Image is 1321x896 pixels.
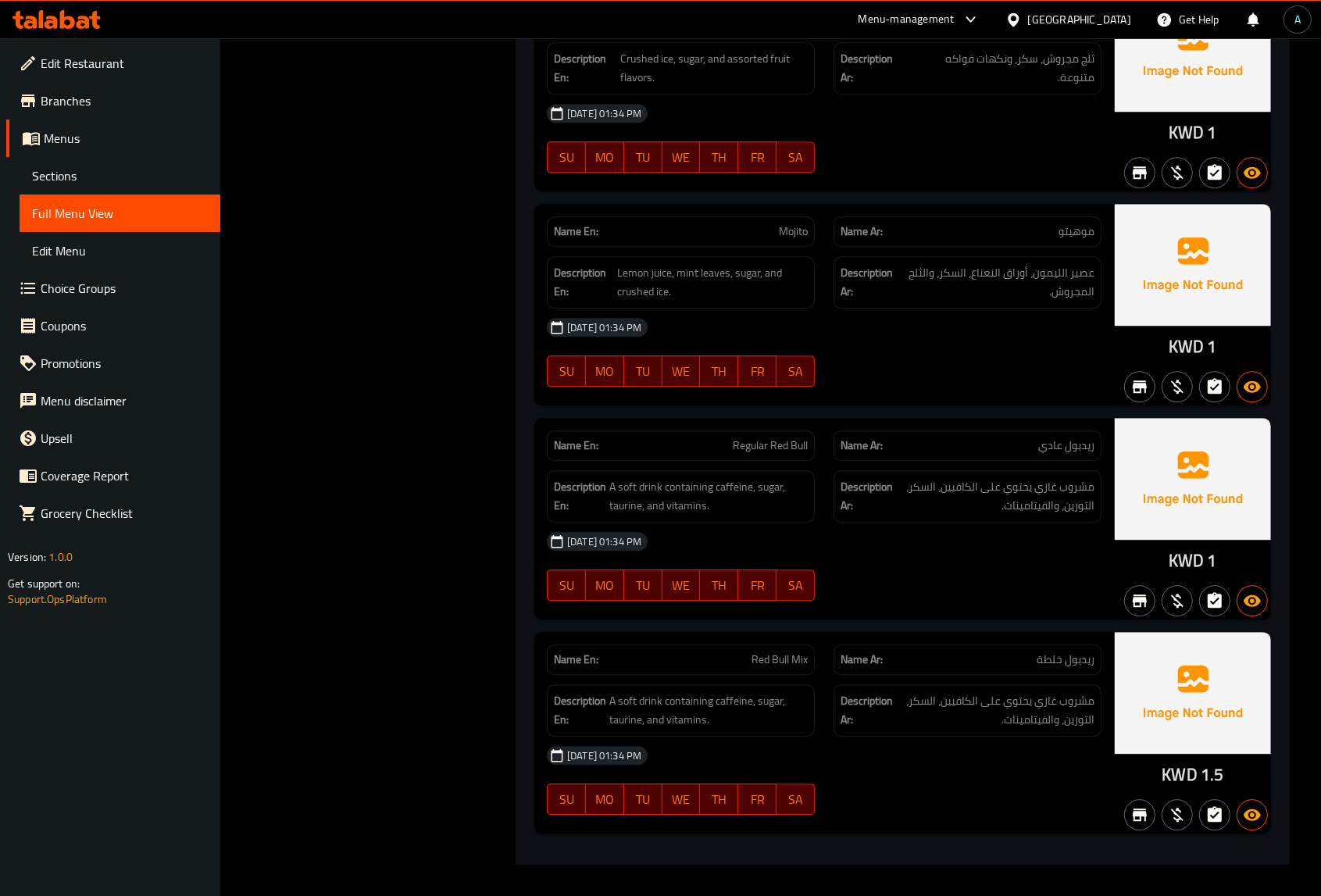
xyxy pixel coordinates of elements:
span: Menus [44,129,208,148]
span: TU [630,146,656,169]
span: WE [669,788,694,811]
span: MO [592,788,618,811]
span: A soft drink containing caffeine, sugar, taurine, and vitamins. [609,691,808,730]
img: Ae5nvW7+0k+MAAAAAElFTkSuQmCC [1115,418,1271,540]
button: SU [547,141,586,173]
button: TH [700,141,738,173]
button: Not has choices [1199,585,1230,616]
button: TH [700,784,738,815]
button: Available [1237,585,1268,616]
span: 1 [1208,331,1217,362]
button: SA [777,355,815,387]
div: [GEOGRAPHIC_DATA] [1028,11,1131,28]
span: WE [669,360,694,383]
button: Available [1237,799,1268,830]
strong: Description En: [554,691,606,730]
button: WE [662,569,701,601]
strong: Name Ar: [841,223,883,240]
span: Edit Restaurant [41,54,208,73]
strong: Name En: [554,437,598,454]
span: [DATE] 01:34 PM [561,534,648,549]
button: FR [738,355,777,387]
strong: Description Ar: [841,691,893,730]
a: Edit Menu [20,232,220,270]
button: SU [547,355,586,387]
span: Crushed ice, sugar, and assorted fruit flavors. [620,49,808,87]
span: Grocery Checklist [41,504,208,523]
strong: Description En: [554,477,606,516]
span: ثلج مجروش، سكر، ونكهات فواكه متنوعة. [909,49,1094,87]
span: TU [630,788,656,811]
span: ريدبول خلطة [1037,651,1094,668]
button: Not branch specific item [1124,585,1155,616]
button: Available [1237,371,1268,402]
a: Choice Groups [6,270,220,307]
button: Not has choices [1199,371,1230,402]
span: Menu disclaimer [41,391,208,410]
button: WE [662,784,701,815]
span: Choice Groups [41,279,208,298]
a: Full Menu View [20,195,220,232]
button: Purchased item [1162,371,1193,402]
span: WE [669,146,694,169]
span: SU [554,788,580,811]
span: ريدبول عادي [1038,437,1094,454]
strong: Description Ar: [841,263,897,302]
strong: Name Ar: [841,437,883,454]
span: Red Bull Mix [752,651,808,668]
span: Promotions [41,354,208,373]
a: Coverage Report [6,457,220,494]
a: Edit Restaurant [6,45,220,82]
span: KWD [1162,759,1198,790]
button: FR [738,569,777,601]
button: SA [777,141,815,173]
span: MO [592,146,618,169]
strong: Description Ar: [841,477,893,516]
span: Coupons [41,316,208,335]
span: 1.5 [1201,759,1223,790]
strong: Description En: [554,263,614,302]
span: 1.0.0 [48,547,73,567]
span: [DATE] 01:34 PM [561,106,648,121]
button: MO [586,141,624,173]
button: TU [624,355,662,387]
span: SA [783,360,809,383]
span: Mojito [779,223,808,240]
span: Get support on: [8,573,80,594]
span: KWD [1169,545,1204,576]
button: MO [586,355,624,387]
span: TH [706,360,732,383]
button: Not branch specific item [1124,157,1155,188]
a: Branches [6,82,220,120]
strong: Description En: [554,49,617,87]
button: TU [624,569,662,601]
button: WE [662,141,701,173]
span: TH [706,146,732,169]
span: Coverage Report [41,466,208,485]
span: KWD [1169,117,1204,148]
button: MO [586,784,624,815]
span: Regular Red Bull [733,437,808,454]
strong: Name En: [554,223,598,240]
span: TU [630,360,656,383]
span: عصير الليمون، أوراق النعناع، السكر، والثلج المجروش. [900,263,1094,302]
span: مشروب غازي يحتوي على الكافيين، السكر، التورين، والفيتامينات. [896,691,1094,730]
span: A soft drink containing caffeine, sugar, taurine, and vitamins. [609,477,808,516]
button: Not branch specific item [1124,799,1155,830]
button: FR [738,141,777,173]
button: TH [700,355,738,387]
a: Promotions [6,344,220,382]
span: MO [592,360,618,383]
span: TH [706,574,732,597]
strong: Description Ar: [841,49,906,87]
button: Available [1237,157,1268,188]
button: TH [700,569,738,601]
button: SU [547,784,586,815]
button: TU [624,784,662,815]
span: [DATE] 01:34 PM [561,748,648,763]
span: 1 [1208,545,1217,576]
span: Version: [8,547,46,567]
button: MO [586,569,624,601]
span: مشروب غازي يحتوي على الكافيين، السكر، التورين، والفيتامينات. [896,477,1094,516]
button: SA [777,569,815,601]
